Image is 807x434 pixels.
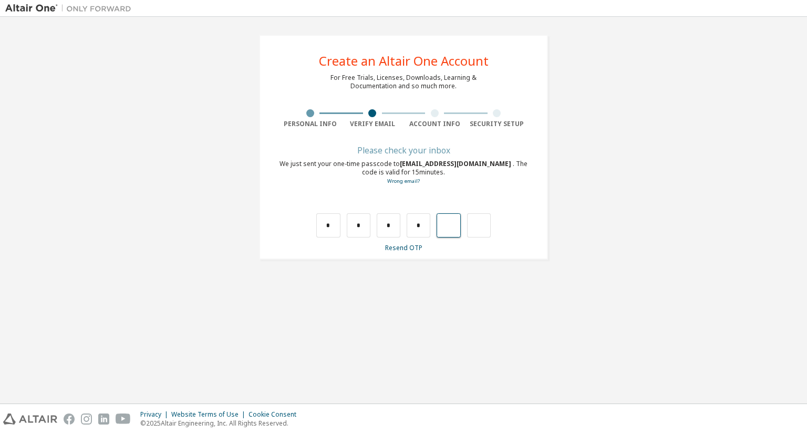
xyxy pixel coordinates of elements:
div: For Free Trials, Licenses, Downloads, Learning & Documentation and so much more. [330,74,477,90]
img: linkedin.svg [98,414,109,425]
div: Personal Info [279,120,342,128]
div: Please check your inbox [279,147,528,153]
div: Create an Altair One Account [319,55,489,67]
div: Security Setup [466,120,529,128]
img: altair_logo.svg [3,414,57,425]
div: We just sent your one-time passcode to . The code is valid for 15 minutes. [279,160,528,185]
img: instagram.svg [81,414,92,425]
div: Verify Email [342,120,404,128]
a: Resend OTP [385,243,422,252]
img: youtube.svg [116,414,131,425]
div: Privacy [140,410,171,419]
img: facebook.svg [64,414,75,425]
p: © 2025 Altair Engineering, Inc. All Rights Reserved. [140,419,303,428]
div: Account Info [403,120,466,128]
span: [EMAIL_ADDRESS][DOMAIN_NAME] [400,159,513,168]
a: Go back to the registration form [387,178,420,184]
div: Cookie Consent [249,410,303,419]
div: Website Terms of Use [171,410,249,419]
img: Altair One [5,3,137,14]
